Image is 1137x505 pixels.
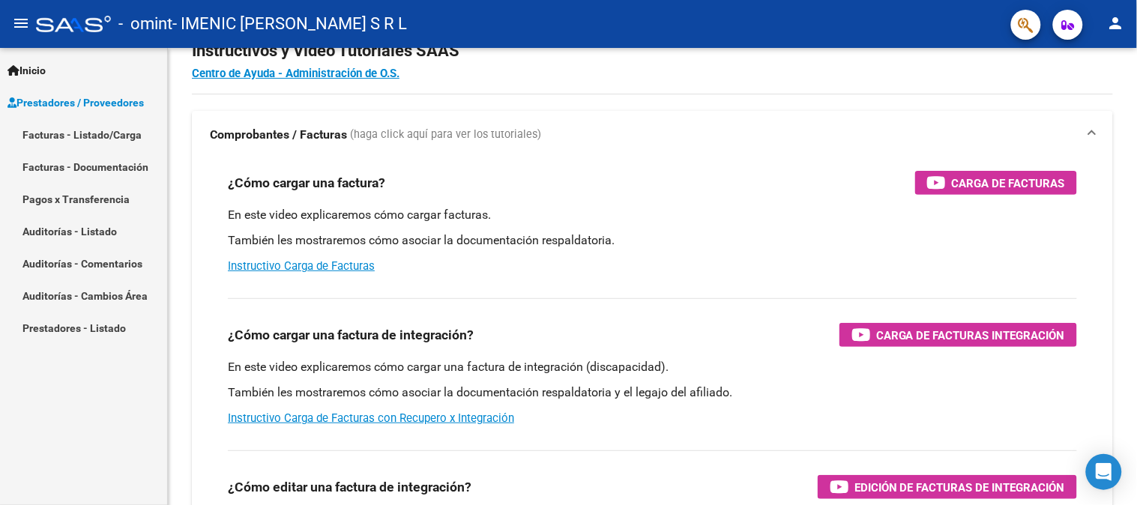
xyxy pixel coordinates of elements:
a: Centro de Ayuda - Administración de O.S. [192,67,399,80]
h3: ¿Cómo editar una factura de integración? [228,477,471,498]
strong: Comprobantes / Facturas [210,127,347,143]
span: - IMENIC [PERSON_NAME] S R L [172,7,407,40]
a: Instructivo Carga de Facturas [228,259,375,273]
mat-icon: menu [12,14,30,32]
span: Carga de Facturas Integración [876,326,1065,345]
button: Edición de Facturas de integración [818,475,1077,499]
div: Open Intercom Messenger [1086,454,1122,490]
span: Inicio [7,62,46,79]
button: Carga de Facturas [915,171,1077,195]
button: Carga de Facturas Integración [839,323,1077,347]
span: Edición de Facturas de integración [854,478,1065,497]
p: También les mostraremos cómo asociar la documentación respaldatoria y el legajo del afiliado. [228,384,1077,401]
h2: Instructivos y Video Tutoriales SAAS [192,37,1113,65]
p: En este video explicaremos cómo cargar una factura de integración (discapacidad). [228,359,1077,375]
span: Prestadores / Proveedores [7,94,144,111]
h3: ¿Cómo cargar una factura? [228,172,385,193]
p: También les mostraremos cómo asociar la documentación respaldatoria. [228,232,1077,249]
span: - omint [118,7,172,40]
p: En este video explicaremos cómo cargar facturas. [228,207,1077,223]
a: Instructivo Carga de Facturas con Recupero x Integración [228,411,514,425]
span: (haga click aquí para ver los tutoriales) [350,127,541,143]
mat-icon: person [1107,14,1125,32]
span: Carga de Facturas [952,174,1065,193]
h3: ¿Cómo cargar una factura de integración? [228,324,474,345]
mat-expansion-panel-header: Comprobantes / Facturas (haga click aquí para ver los tutoriales) [192,111,1113,159]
